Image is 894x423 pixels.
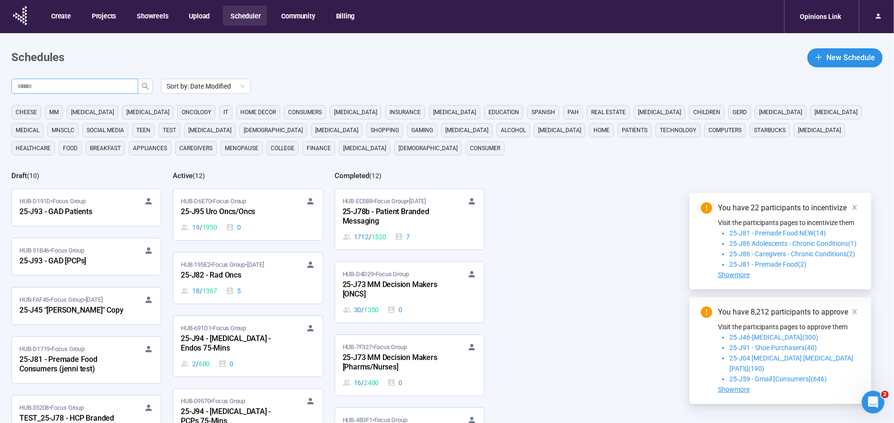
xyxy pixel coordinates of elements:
[179,144,212,153] span: caregivers
[133,144,167,153] span: appliances
[395,232,410,242] div: 7
[445,126,488,135] span: [MEDICAL_DATA]
[12,189,161,226] a: HUB-D191D•Focus Group25-J93 - GAD Patients
[660,126,696,135] span: technology
[729,229,826,237] span: 25-J81 - Premade Food NEW(14)
[200,222,203,233] span: /
[851,308,858,315] span: close
[826,52,875,63] span: New Schedule
[798,126,841,135] span: [MEDICAL_DATA]
[718,322,860,332] p: Visit the participants pages to approve them
[86,296,103,303] time: [DATE]
[729,240,857,247] span: 25-J86 Adolescents - Chronic Conditions(1)
[244,126,303,135] span: [DEMOGRAPHIC_DATA]
[343,352,447,374] div: 25-J73 MM Decision Makers [Pharms/Nurses]
[361,305,364,315] span: /
[129,6,175,26] button: Showreels
[11,49,64,67] h1: Schedules
[409,198,426,205] time: [DATE]
[199,359,210,369] span: 600
[181,333,285,355] div: 25-J94 - [MEDICAL_DATA] - Endos 75-Mins
[126,108,169,117] span: [MEDICAL_DATA]
[12,288,161,324] a: HUB-FAF45•Focus Group•[DATE]25-J45 "[PERSON_NAME]" Copy
[387,378,402,388] div: 0
[638,108,681,117] span: [MEDICAL_DATA]
[411,126,433,135] span: gaming
[71,108,114,117] span: [MEDICAL_DATA]
[181,286,217,296] div: 18
[328,6,362,26] button: Billing
[343,305,379,315] div: 30
[181,197,246,206] span: HUB-D6E70 • Focus Group
[84,6,123,26] button: Projects
[343,206,447,228] div: 25-J78b - Patient Branded Messaging
[218,359,233,369] div: 0
[567,108,579,117] span: PAH
[44,6,78,26] button: Create
[226,286,241,296] div: 5
[361,378,364,388] span: /
[538,126,581,135] span: [MEDICAL_DATA]
[19,295,102,305] span: HUB-FAF45 • Focus Group •
[181,206,285,218] div: 25-J95 Uro Oncs/Oncs
[181,396,245,406] span: HUB-09570 • Focus Group
[16,126,39,135] span: medical
[729,250,855,258] span: 25-J86 - Caregivers - Chronic Conditions(2)
[19,354,124,376] div: 25-J81 - Premade Food Consumers (jenni test)
[729,375,827,383] span: 25-J59 - Gmail [Consumers](646)
[247,261,264,268] time: [DATE]
[733,108,747,117] span: GERD
[90,144,121,153] span: breakfast
[173,252,322,304] a: HUB-195E2•Focus Group•[DATE]25-J82 - Rad Oncs18 / 13675
[11,171,27,180] h2: Draft
[173,189,322,240] a: HUB-D6E70•Focus Group25-J95 Uro Oncs/Oncs19 / 19500
[729,333,818,341] span: 25-J46-[MEDICAL_DATA](300)
[488,108,519,117] span: education
[759,108,802,117] span: [MEDICAL_DATA]
[851,204,858,211] span: close
[369,172,381,180] span: ( 12 )
[49,108,59,117] span: MM
[138,79,153,94] button: search
[12,238,161,275] a: HUB-51B46•Focus Group25-J93 - GAD [PCPs]
[274,6,321,26] button: Community
[181,270,285,282] div: 25-J82 - Rad Oncs
[862,391,885,414] iframe: Intercom live chat
[315,126,358,135] span: [MEDICAL_DATA]
[307,144,331,153] span: finance
[19,206,124,218] div: 25-J93 - GAD Patients
[136,126,150,135] span: Teen
[718,386,750,393] span: Showmore
[173,171,193,180] h2: Active
[196,359,199,369] span: /
[729,261,806,268] span: 25-J81 - Premade Food(2)
[334,108,377,117] span: [MEDICAL_DATA]
[188,126,231,135] span: [MEDICAL_DATA]
[593,126,610,135] span: home
[718,271,750,279] span: Showmore
[271,144,294,153] span: college
[372,232,386,242] span: 1520
[19,403,84,413] span: HUB-35208 • Focus Group
[142,82,149,90] span: search
[701,202,712,214] span: exclamation-circle
[389,108,421,117] span: Insurance
[708,126,742,135] span: computers
[794,8,847,26] div: Opinions Link
[343,279,447,301] div: 25-J73 MM Decision Makers [ONCS]
[343,197,426,206] span: HUB-EC588 • Focus Group •
[693,108,720,117] span: children
[223,6,267,26] button: Scheduler
[881,391,889,398] span: 2
[729,344,817,351] span: 25-J91 - Shoe Purchasers(40)
[754,126,786,135] span: starbucks
[807,48,883,67] button: plusNew Schedule
[181,260,264,270] span: HUB-195E2 • Focus Group •
[371,126,399,135] span: shopping
[16,144,51,153] span: healthcare
[167,79,245,93] span: Sort by: Date Modified
[814,108,858,117] span: [MEDICAL_DATA]
[288,108,322,117] span: consumers
[729,354,853,372] span: 25-J04 [MEDICAL_DATA] [MEDICAL_DATA] [PAT's](190)
[815,54,823,61] span: plus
